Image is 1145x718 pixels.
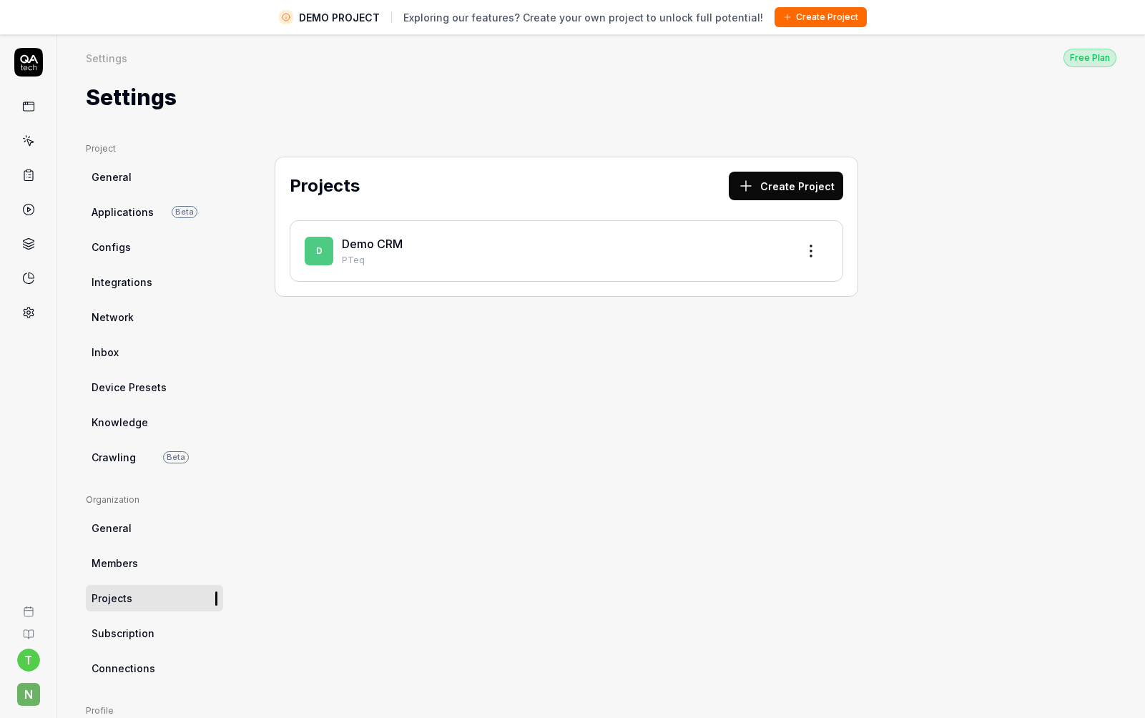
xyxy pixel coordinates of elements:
p: PTeq [342,254,785,267]
span: General [92,169,132,185]
a: Network [86,304,223,330]
span: Crawling [92,450,136,465]
button: Free Plan [1063,48,1116,67]
a: Connections [86,655,223,682]
a: Device Presets [86,374,223,400]
span: Connections [92,661,155,676]
span: Beta [163,451,189,463]
a: Integrations [86,269,223,295]
button: N [6,672,51,709]
span: Configs [92,240,131,255]
div: Profile [86,704,223,717]
span: Integrations [92,275,152,290]
a: General [86,164,223,190]
div: Organization [86,493,223,506]
span: General [92,521,132,536]
div: Settings [86,51,127,65]
span: Inbox [92,345,119,360]
span: Subscription [92,626,154,641]
div: Free Plan [1063,49,1116,67]
a: Documentation [6,617,51,640]
span: Knowledge [92,415,148,430]
div: Project [86,142,223,155]
a: Members [86,550,223,576]
a: Subscription [86,620,223,646]
a: CrawlingBeta [86,444,223,471]
a: General [86,515,223,541]
span: Network [92,310,134,325]
a: ApplicationsBeta [86,199,223,225]
h1: Settings [86,82,177,114]
a: Configs [86,234,223,260]
button: t [17,649,40,672]
span: D [305,237,333,265]
span: Exploring our features? Create your own project to unlock full potential! [403,10,763,25]
h2: Projects [290,173,360,199]
span: Applications [92,205,154,220]
span: N [17,683,40,706]
a: Knowledge [86,409,223,436]
span: Projects [92,591,132,606]
a: Book a call with us [6,594,51,617]
span: DEMO PROJECT [299,10,380,25]
span: Device Presets [92,380,167,395]
span: Beta [172,206,197,218]
button: Create Project [729,172,843,200]
a: Inbox [86,339,223,365]
span: Members [92,556,138,571]
a: Projects [86,585,223,611]
button: Create Project [775,7,867,27]
a: Demo CRM [342,237,403,251]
